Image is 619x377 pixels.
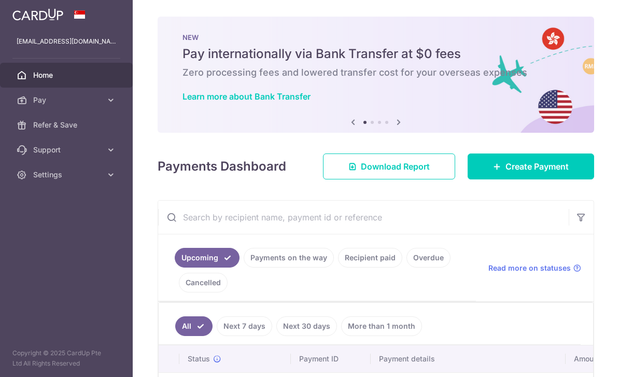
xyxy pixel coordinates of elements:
span: Amount [574,354,600,364]
h4: Payments Dashboard [158,157,286,176]
span: Read more on statuses [488,263,571,273]
a: Download Report [323,153,455,179]
span: Refer & Save [33,120,102,130]
a: Create Payment [468,153,594,179]
span: Support [33,145,102,155]
span: Create Payment [505,160,569,173]
input: Search by recipient name, payment id or reference [158,201,569,234]
span: Settings [33,170,102,180]
a: Recipient paid [338,248,402,268]
th: Payment details [371,345,566,372]
a: Next 7 days [217,316,272,336]
th: Payment ID [291,345,371,372]
a: All [175,316,213,336]
a: Cancelled [179,273,228,292]
a: Overdue [406,248,451,268]
p: [EMAIL_ADDRESS][DOMAIN_NAME] [17,36,116,47]
img: Bank transfer banner [158,17,594,133]
span: Download Report [361,160,430,173]
a: More than 1 month [341,316,422,336]
a: Read more on statuses [488,263,581,273]
span: Home [33,70,102,80]
h6: Zero processing fees and lowered transfer cost for your overseas expenses [182,66,569,79]
a: Upcoming [175,248,240,268]
h5: Pay internationally via Bank Transfer at $0 fees [182,46,569,62]
a: Next 30 days [276,316,337,336]
span: Status [188,354,210,364]
a: Payments on the way [244,248,334,268]
a: Learn more about Bank Transfer [182,91,311,102]
span: Pay [33,95,102,105]
img: CardUp [12,8,63,21]
p: NEW [182,33,569,41]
